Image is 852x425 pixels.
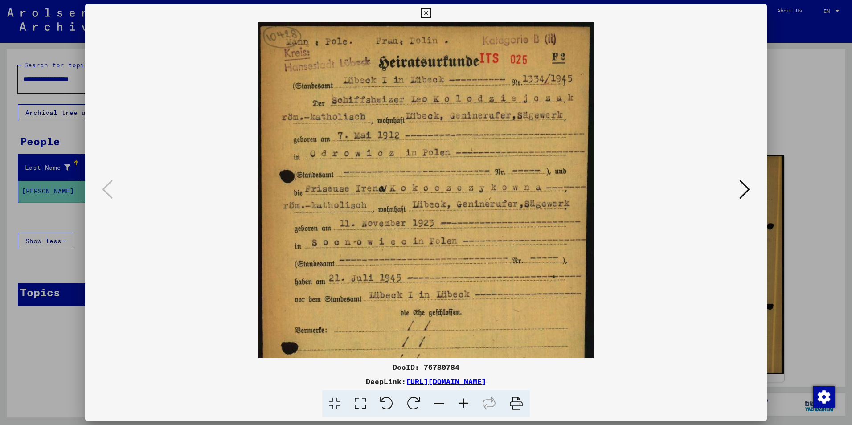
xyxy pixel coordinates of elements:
a: [URL][DOMAIN_NAME] [406,377,486,386]
div: Change consent [813,386,834,407]
div: DocID: 76780784 [85,362,767,372]
div: DeepLink: [85,376,767,387]
img: Change consent [813,386,835,408]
